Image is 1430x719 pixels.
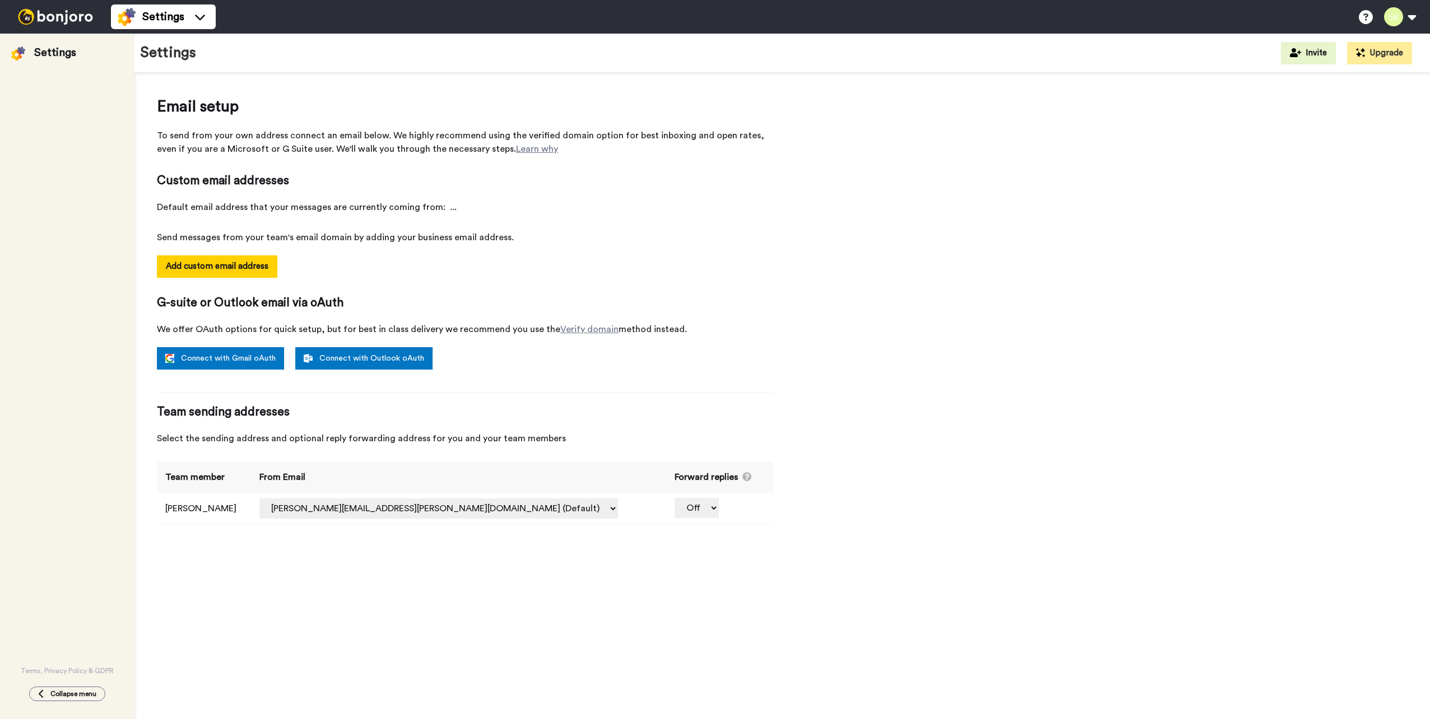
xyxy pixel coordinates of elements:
[157,129,773,156] span: To send from your own address connect an email below. We highly recommend using the verified doma...
[1281,42,1336,64] button: Invite
[157,255,277,278] button: Add custom email address
[157,231,773,244] span: Send messages from your team's email domain by adding your business email address.
[450,200,457,214] span: ...
[295,347,433,370] a: Connect with Outlook oAuth
[29,687,105,701] button: Collapse menu
[165,354,174,363] img: google.svg
[157,323,773,336] span: We offer OAuth options for quick setup, but for best in class delivery we recommend you use the m...
[50,689,96,698] span: Collapse menu
[13,9,97,25] img: bj-logo-header-white.svg
[34,45,76,60] div: Settings
[142,9,184,25] span: Settings
[157,462,251,493] th: Team member
[157,493,251,524] td: [PERSON_NAME]
[157,295,773,311] span: G-suite or Outlook email via oAuth
[11,46,25,60] img: settings-colored.svg
[140,45,196,61] h1: Settings
[118,8,136,26] img: settings-colored.svg
[1347,42,1412,64] button: Upgrade
[157,95,773,118] span: Email setup
[251,462,666,493] th: From Email
[157,172,773,189] span: Custom email addresses
[157,432,773,445] span: Select the sending address and optional reply forwarding address for you and your team members
[516,144,558,153] a: Learn why
[157,404,773,421] span: Team sending addresses
[304,354,313,363] img: outlook-white.svg
[675,471,738,484] span: Forward replies
[560,325,619,334] a: Verify domain
[157,200,773,214] span: Default email address that your messages are currently coming from:
[157,347,284,370] a: Connect with Gmail oAuth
